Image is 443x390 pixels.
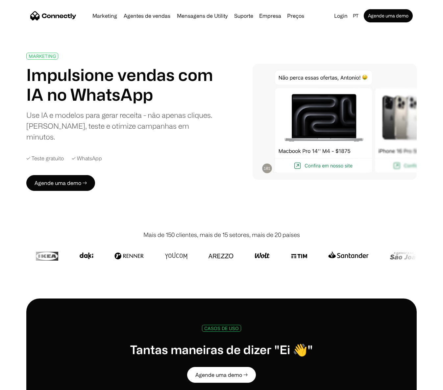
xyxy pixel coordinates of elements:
aside: Language selected: Português (Brasil) [7,378,39,388]
div: Empresa [257,11,283,20]
a: Login [332,11,350,20]
div: ✓ Teste gratuito [26,155,64,162]
div: Empresa [259,11,281,20]
div: ✓ WhatsApp [72,155,102,162]
a: Agentes de vendas [121,13,173,18]
a: Suporte [232,13,256,18]
div: MARKETING [29,54,56,59]
a: Agende uma demo [364,9,413,22]
div: Mais de 150 clientes, mais de 15 setores, mais de 20 países [143,230,300,239]
a: Agende uma demo → [187,367,256,383]
a: Mensagens de Utility [174,13,230,18]
div: pt [353,11,358,20]
div: Use IA e modelos para gerar receita - não apenas cliques. [PERSON_NAME], teste e otimize campanha... [26,110,219,142]
div: pt [350,11,362,20]
a: Agende uma demo → [26,175,95,191]
ul: Language list [13,378,39,388]
a: Marketing [90,13,120,18]
a: home [30,11,76,21]
h1: Impulsione vendas com IA no WhatsApp [26,65,219,104]
h1: Tantas maneiras de dizer "Ei 👋" [130,342,313,356]
div: CASOS DE USO [204,326,239,331]
a: Preços [284,13,307,18]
